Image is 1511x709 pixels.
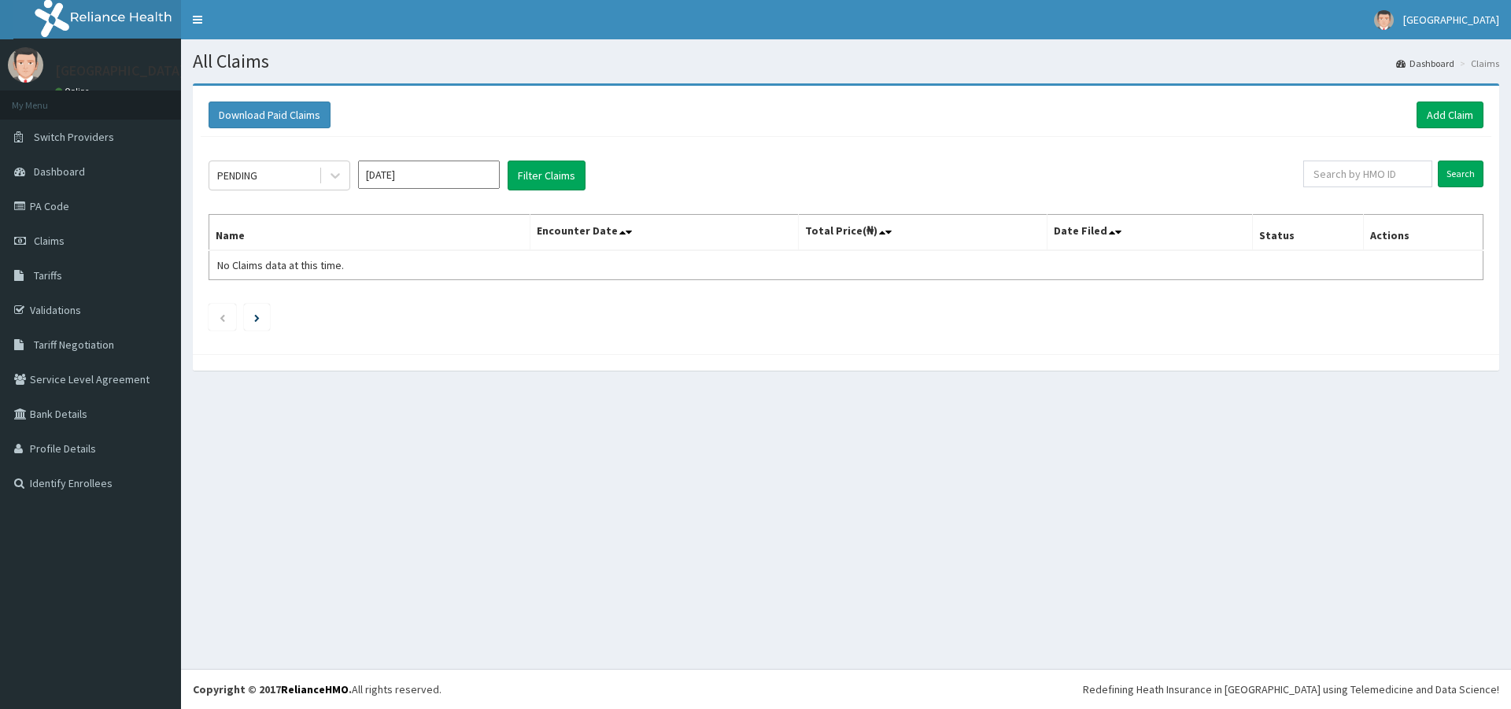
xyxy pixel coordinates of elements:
li: Claims [1456,57,1499,70]
img: User Image [8,47,43,83]
input: Select Month and Year [358,161,500,189]
a: Previous page [219,310,226,324]
span: Switch Providers [34,130,114,144]
p: [GEOGRAPHIC_DATA] [55,64,185,78]
th: Status [1252,215,1363,251]
input: Search by HMO ID [1303,161,1432,187]
span: No Claims data at this time. [217,258,344,272]
th: Date Filed [1047,215,1252,251]
div: PENDING [217,168,257,183]
div: Redefining Heath Insurance in [GEOGRAPHIC_DATA] using Telemedicine and Data Science! [1083,681,1499,697]
img: User Image [1374,10,1394,30]
th: Name [209,215,530,251]
input: Search [1438,161,1483,187]
th: Encounter Date [530,215,798,251]
span: [GEOGRAPHIC_DATA] [1403,13,1499,27]
a: Dashboard [1396,57,1454,70]
button: Filter Claims [508,161,586,190]
a: Next page [254,310,260,324]
th: Total Price(₦) [798,215,1047,251]
span: Tariff Negotiation [34,338,114,352]
span: Claims [34,234,65,248]
a: RelianceHMO [281,682,349,696]
a: Add Claim [1417,102,1483,128]
span: Tariffs [34,268,62,282]
button: Download Paid Claims [209,102,331,128]
footer: All rights reserved. [181,669,1511,709]
h1: All Claims [193,51,1499,72]
th: Actions [1363,215,1483,251]
strong: Copyright © 2017 . [193,682,352,696]
a: Online [55,86,93,97]
span: Dashboard [34,164,85,179]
